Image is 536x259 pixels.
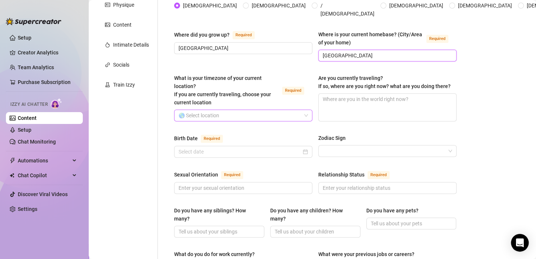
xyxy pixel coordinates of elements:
label: Sexual Orientation [174,170,251,179]
span: thunderbolt [10,158,16,164]
label: Do you have any children? How many? [270,206,360,223]
label: Zodiac Sign [318,134,351,142]
span: [DEMOGRAPHIC_DATA] [249,1,309,10]
div: Where is your current homebase? (City/Area of your home) [318,30,423,47]
div: Intimate Details [113,41,149,49]
div: Zodiac Sign [318,134,346,142]
span: Required [282,87,304,95]
label: Do you have any siblings? How many? [174,206,264,223]
div: Do you have any children? How many? [270,206,355,223]
span: fire [105,42,110,47]
span: What is your timezone of your current location? If you are currently traveling, choose your curre... [174,75,271,105]
input: Where is your current homebase? (City/Area of your home) [323,51,451,60]
span: Required [233,31,255,39]
span: [DEMOGRAPHIC_DATA] [180,1,240,10]
input: Relationship Status [323,184,451,192]
label: Where did you grow up? [174,30,263,39]
input: Where did you grow up? [179,44,306,52]
a: Team Analytics [18,64,54,70]
span: experiment [105,82,110,87]
input: Sexual Orientation [179,184,306,192]
span: Chat Copilot [18,169,70,181]
span: link [105,62,110,67]
div: Sexual Orientation [174,171,218,179]
span: Required [367,171,390,179]
label: Do you have any pets? [366,206,424,215]
a: Chat Monitoring [18,139,56,145]
span: Automations [18,155,70,166]
div: Birth Date [174,134,198,142]
span: Are you currently traveling? If so, where are you right now? what are you doing there? [318,75,451,89]
div: What do you do for work currently? [174,250,255,258]
div: Content [113,21,132,29]
div: Socials [113,61,129,69]
input: Do you have any pets? [371,219,451,228]
span: Required [201,135,223,143]
a: Settings [18,206,37,212]
span: [DEMOGRAPHIC_DATA] [455,1,515,10]
span: idcard [105,2,110,7]
div: Train Izzy [113,81,135,89]
div: Physique [113,1,134,9]
a: Setup [18,35,31,41]
div: Do you have any siblings? How many? [174,206,259,223]
div: What were your previous jobs or careers? [318,250,414,258]
label: What were your previous jobs or careers? [318,250,420,258]
div: Relationship Status [318,171,364,179]
a: Discover Viral Videos [18,191,68,197]
label: Birth Date [174,134,231,143]
a: Setup [18,127,31,133]
label: Relationship Status [318,170,398,179]
a: Content [18,115,37,121]
span: Izzy AI Chatter [10,101,48,108]
span: [DEMOGRAPHIC_DATA] [386,1,446,10]
img: Chat Copilot [10,173,14,178]
img: logo-BBDzfeDw.svg [6,18,61,25]
input: Birth Date [179,148,301,156]
span: Required [221,171,243,179]
span: Required [426,35,448,43]
label: Where is your current homebase? (City/Area of your home) [318,30,457,47]
div: Do you have any pets? [366,206,418,215]
input: Do you have any children? How many? [275,228,354,236]
label: What do you do for work currently? [174,250,260,258]
div: Where did you grow up? [174,31,230,39]
input: Do you have any siblings? How many? [179,228,258,236]
span: picture [105,22,110,27]
div: Open Intercom Messenger [511,234,529,252]
a: Purchase Subscription [18,76,77,88]
a: Creator Analytics [18,47,77,58]
img: AI Chatter [51,98,62,109]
